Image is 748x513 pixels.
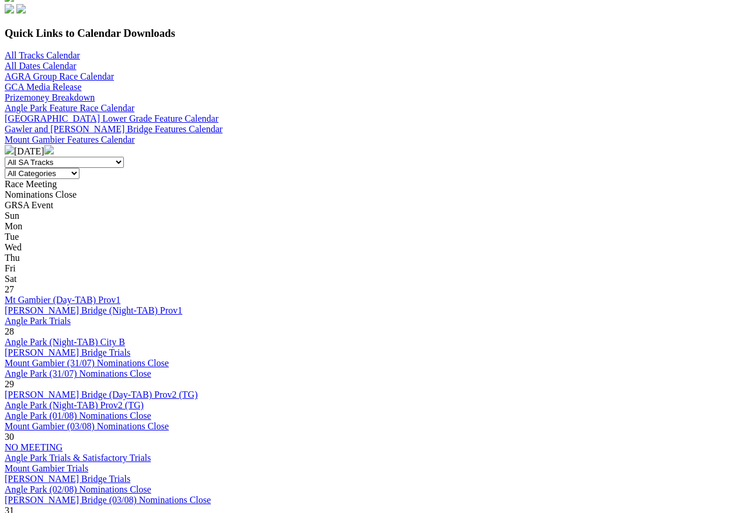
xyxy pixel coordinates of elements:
[5,92,95,102] a: Prizemoney Breakdown
[5,453,151,463] a: Angle Park Trials & Satisfactory Trials
[5,221,743,232] div: Mon
[5,411,151,421] a: Angle Park (01/08) Nominations Close
[5,379,14,389] span: 29
[5,326,14,336] span: 28
[5,50,80,60] a: All Tracks Calendar
[5,421,169,431] a: Mount Gambier (03/08) Nominations Close
[5,463,88,473] a: Mount Gambier Trials
[5,484,151,494] a: Angle Park (02/08) Nominations Close
[5,200,743,211] div: GRSA Event
[5,358,169,368] a: Mount Gambier (31/07) Nominations Close
[5,232,743,242] div: Tue
[5,82,82,92] a: GCA Media Release
[5,27,743,40] h3: Quick Links to Calendar Downloads
[5,400,144,410] a: Angle Park (Night-TAB) Prov2 (TG)
[5,442,63,452] a: NO MEETING
[5,71,114,81] a: AGRA Group Race Calendar
[5,211,743,221] div: Sun
[16,4,26,13] img: twitter.svg
[5,179,743,190] div: Race Meeting
[5,369,151,378] a: Angle Park (31/07) Nominations Close
[5,253,743,263] div: Thu
[5,432,14,442] span: 30
[5,190,743,200] div: Nominations Close
[5,4,14,13] img: facebook.svg
[5,135,135,144] a: Mount Gambier Features Calendar
[5,284,14,294] span: 27
[5,295,120,305] a: Mt Gambier (Day-TAB) Prov1
[5,61,77,71] a: All Dates Calendar
[5,347,130,357] a: [PERSON_NAME] Bridge Trials
[5,274,743,284] div: Sat
[5,145,14,154] img: chevron-left-pager-white.svg
[5,103,134,113] a: Angle Park Feature Race Calendar
[5,474,130,484] a: [PERSON_NAME] Bridge Trials
[5,145,743,157] div: [DATE]
[5,124,223,134] a: Gawler and [PERSON_NAME] Bridge Features Calendar
[5,113,219,123] a: [GEOGRAPHIC_DATA] Lower Grade Feature Calendar
[5,390,198,400] a: [PERSON_NAME] Bridge (Day-TAB) Prov2 (TG)
[5,263,743,274] div: Fri
[5,305,182,315] a: [PERSON_NAME] Bridge (Night-TAB) Prov1
[5,316,71,326] a: Angle Park Trials
[5,495,211,505] a: [PERSON_NAME] Bridge (03/08) Nominations Close
[44,145,54,154] img: chevron-right-pager-white.svg
[5,337,125,347] a: Angle Park (Night-TAB) City B
[5,242,743,253] div: Wed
